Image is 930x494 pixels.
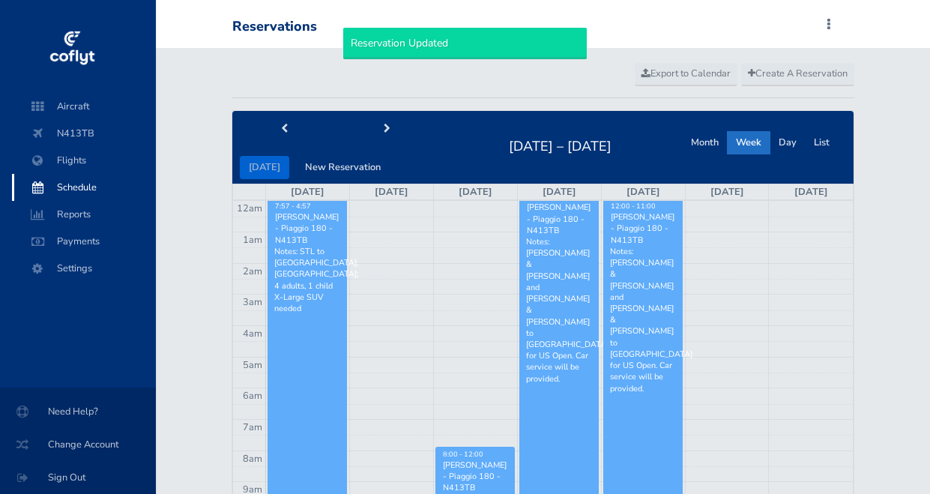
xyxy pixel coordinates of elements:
[240,156,289,179] button: [DATE]
[748,67,848,80] span: Create A Reservation
[500,134,620,155] h2: [DATE] – [DATE]
[794,185,828,199] a: [DATE]
[335,118,438,141] button: next
[27,201,141,228] span: Reports
[626,185,660,199] a: [DATE]
[232,118,336,141] button: prev
[710,185,744,199] a: [DATE]
[443,450,483,459] span: 8:00 - 12:00
[27,174,141,201] span: Schedule
[291,185,324,199] a: [DATE]
[610,211,676,246] div: [PERSON_NAME] - Piaggio 180 - N413TB
[641,67,731,80] span: Export to Calendar
[18,398,138,425] span: Need Help?
[243,295,262,309] span: 3am
[243,265,262,278] span: 2am
[18,431,138,458] span: Change Account
[343,28,587,59] div: Reservation Updated
[243,327,262,340] span: 4am
[27,120,141,147] span: N413TB
[442,460,508,494] div: [PERSON_NAME] - Piaggio 180 - N413TB
[805,131,839,154] button: List
[27,255,141,282] span: Settings
[459,185,492,199] a: [DATE]
[526,202,592,236] div: [PERSON_NAME] - Piaggio 180 - N413TB
[47,26,97,71] img: coflyt logo
[243,452,262,466] span: 8am
[275,202,311,211] span: 7:57 - 4:57
[274,246,340,314] p: Notes: STL to [GEOGRAPHIC_DATA], [GEOGRAPHIC_DATA]; 4 adults, 1 child X-Large SUV needed
[635,63,737,85] a: Export to Calendar
[232,19,317,35] div: Reservations
[727,131,770,154] button: Week
[296,156,390,179] button: New Reservation
[27,147,141,174] span: Flights
[18,464,138,491] span: Sign Out
[243,233,262,247] span: 1am
[682,131,728,154] button: Month
[526,236,592,385] p: Notes: [PERSON_NAME] & [PERSON_NAME] and [PERSON_NAME] & [PERSON_NAME] to [GEOGRAPHIC_DATA] for U...
[27,93,141,120] span: Aircraft
[610,246,676,394] p: Notes: [PERSON_NAME] & [PERSON_NAME] and [PERSON_NAME] & [PERSON_NAME] to [GEOGRAPHIC_DATA] for U...
[611,202,656,211] span: 12:00 - 11:00
[375,185,408,199] a: [DATE]
[237,202,262,215] span: 12am
[741,63,854,85] a: Create A Reservation
[543,185,576,199] a: [DATE]
[243,389,262,403] span: 6am
[27,228,141,255] span: Payments
[243,358,262,372] span: 5am
[243,421,262,434] span: 7am
[274,211,340,246] div: [PERSON_NAME] - Piaggio 180 - N413TB
[770,131,806,154] button: Day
